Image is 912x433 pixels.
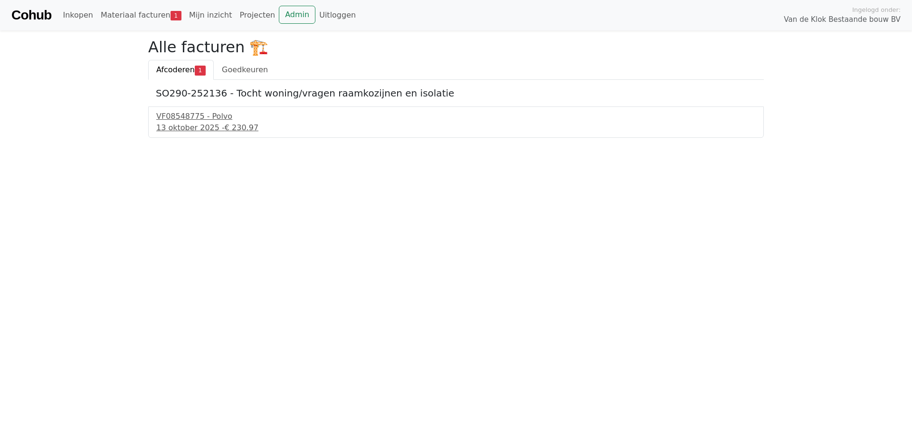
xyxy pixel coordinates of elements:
a: Projecten [236,6,279,25]
h5: SO290-252136 - Tocht woning/vragen raamkozijnen en isolatie [156,87,756,99]
span: € 230.97 [225,123,258,132]
div: 13 oktober 2025 - [156,122,756,134]
span: 1 [171,11,181,20]
span: Goedkeuren [222,65,268,74]
span: Van de Klok Bestaande bouw BV [784,14,901,25]
a: Cohub [11,4,51,27]
a: Mijn inzicht [185,6,236,25]
h2: Alle facturen 🏗️ [148,38,764,56]
a: Afcoderen1 [148,60,214,80]
span: Ingelogd onder: [852,5,901,14]
a: VF08548775 - Polvo13 oktober 2025 -€ 230.97 [156,111,756,134]
div: VF08548775 - Polvo [156,111,756,122]
a: Admin [279,6,315,24]
span: Afcoderen [156,65,195,74]
a: Uitloggen [315,6,360,25]
span: 1 [195,66,206,75]
a: Goedkeuren [214,60,276,80]
a: Inkopen [59,6,96,25]
a: Materiaal facturen1 [97,6,185,25]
